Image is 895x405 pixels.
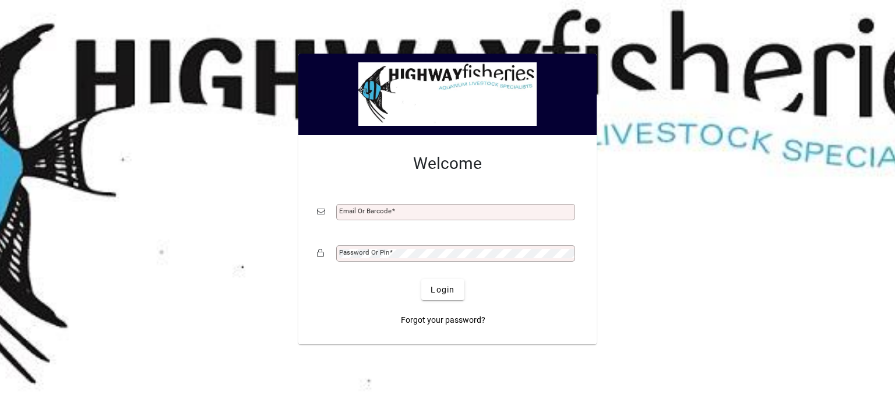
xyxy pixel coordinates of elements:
span: Forgot your password? [401,314,485,326]
mat-label: Email or Barcode [339,207,392,215]
a: Forgot your password? [396,309,490,330]
button: Login [421,279,464,300]
h2: Welcome [317,154,578,174]
span: Login [431,284,454,296]
mat-label: Password or Pin [339,248,389,256]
